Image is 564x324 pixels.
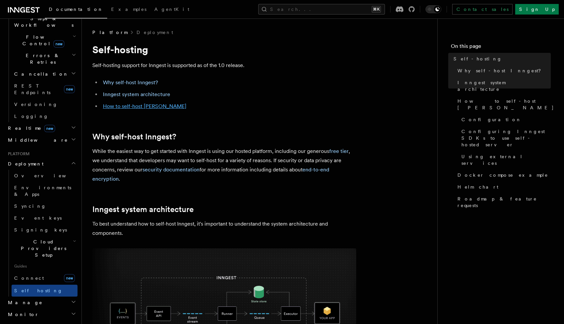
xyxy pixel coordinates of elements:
span: Monitor [5,311,39,318]
a: Documentation [45,2,107,18]
span: Syncing [14,203,46,209]
span: Connect [14,275,44,281]
button: Toggle dark mode [425,5,441,13]
button: Cloud Providers Setup [12,236,78,261]
a: Inngest system architecture [103,91,170,97]
span: Errors & Retries [12,52,72,65]
a: Sign Up [515,4,559,15]
p: To best understand how to self-host Inngest, it's important to understand the system architecture... [92,219,356,238]
a: Connectnew [12,271,78,285]
a: Docker compose example [455,169,551,181]
a: Why self-host Inngest? [103,79,158,86]
span: Platform [92,29,127,36]
span: new [64,85,75,93]
span: Docker compose example [457,172,548,178]
a: Why self-host Inngest? [92,132,176,141]
a: How to self-host [PERSON_NAME] [103,103,186,109]
a: Inngest system architecture [455,77,551,95]
a: security documentation [142,166,200,173]
h1: Self-hosting [92,44,356,55]
span: new [44,125,55,132]
span: Guides [12,261,78,271]
a: Self hosting [12,285,78,297]
span: Using external services [461,153,551,166]
span: Manage [5,299,43,306]
a: Versioning [12,98,78,110]
span: Cancellation [12,71,69,77]
button: Realtimenew [5,122,78,134]
button: Search...⌘K [258,4,385,15]
span: REST Endpoints [14,83,50,95]
span: Environments & Apps [14,185,71,197]
span: Logging [14,114,48,119]
a: How to self-host [PERSON_NAME] [455,95,551,114]
span: Realtime [5,125,55,131]
a: Deployment [137,29,173,36]
span: Cloud Providers Setup [12,238,73,258]
button: Errors & Retries [12,50,78,68]
a: Using external services [459,151,551,169]
a: Overview [12,170,78,182]
a: Inngest system architecture [92,205,194,214]
a: Event keys [12,212,78,224]
a: Logging [12,110,78,122]
button: Middleware [5,134,78,146]
a: free tier [329,148,349,154]
span: Event keys [14,215,62,221]
button: Flow Controlnew [12,31,78,50]
span: Flow Control [12,34,73,47]
a: AgentKit [150,2,193,18]
span: Configuration [461,116,521,123]
span: Roadmap & feature requests [457,196,551,209]
span: Configuring Inngest SDKs to use self-hosted server [461,128,551,148]
a: Configuring Inngest SDKs to use self-hosted server [459,126,551,151]
span: Helm chart [457,184,498,190]
span: How to self-host [PERSON_NAME] [457,98,554,111]
span: Steps & Workflows [12,15,74,28]
span: Deployment [5,161,44,167]
span: Self-hosting [454,55,502,62]
span: Examples [111,7,146,12]
a: REST Endpointsnew [12,80,78,98]
span: new [53,40,64,48]
div: Deployment [5,170,78,297]
a: Configuration [459,114,551,126]
span: Versioning [14,102,58,107]
span: Documentation [49,7,103,12]
p: While the easiest way to get started with Inngest is using our hosted platform, including our gen... [92,147,356,184]
button: Monitor [5,308,78,320]
button: Deployment [5,158,78,170]
a: Why self-host Inngest? [455,65,551,77]
a: Helm chart [455,181,551,193]
a: Environments & Apps [12,182,78,200]
a: Signing keys [12,224,78,236]
a: Roadmap & feature requests [455,193,551,211]
span: Overview [14,173,82,178]
span: Signing keys [14,227,67,233]
button: Cancellation [12,68,78,80]
a: Contact sales [452,4,513,15]
button: Steps & Workflows [12,13,78,31]
span: Middleware [5,137,68,143]
span: Why self-host Inngest? [457,67,546,74]
span: Platform [5,151,30,157]
span: new [64,274,75,282]
div: Inngest Functions [5,1,78,122]
p: Self-hosting support for Inngest is supported as of the 1.0 release. [92,61,356,70]
span: Inngest system architecture [457,79,551,92]
a: Syncing [12,200,78,212]
button: Manage [5,297,78,308]
a: Examples [107,2,150,18]
a: Self-hosting [451,53,551,65]
h4: On this page [451,42,551,53]
kbd: ⌘K [372,6,381,13]
span: Self hosting [14,288,63,293]
span: AgentKit [154,7,189,12]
